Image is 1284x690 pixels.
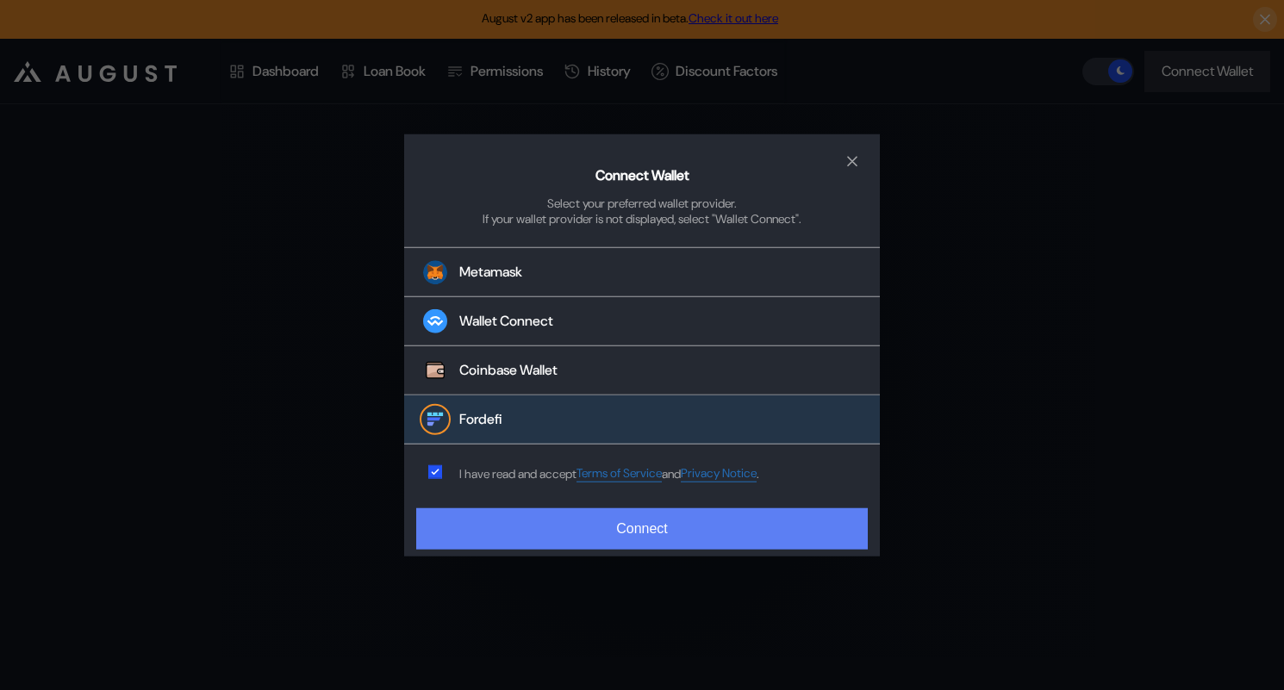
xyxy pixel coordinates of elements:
button: Connect [416,508,868,550]
button: Wallet Connect [404,297,880,346]
button: Metamask [404,247,880,297]
span: and [662,466,681,482]
a: Terms of Service [577,465,662,482]
button: FordefiFordefi [404,395,880,444]
img: Fordefi [423,407,447,432]
div: Coinbase Wallet [459,362,558,380]
button: close modal [838,147,866,175]
div: I have read and accept . [459,465,759,482]
div: Select your preferred wallet provider. [547,196,737,211]
img: Coinbase Wallet [423,358,447,382]
button: Coinbase WalletCoinbase Wallet [404,346,880,395]
div: If your wallet provider is not displayed, select "Wallet Connect". [483,211,801,227]
div: Fordefi [459,411,502,429]
div: Wallet Connect [459,313,553,331]
h2: Connect Wallet [595,166,689,184]
a: Privacy Notice [681,465,757,482]
div: Metamask [459,264,522,282]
